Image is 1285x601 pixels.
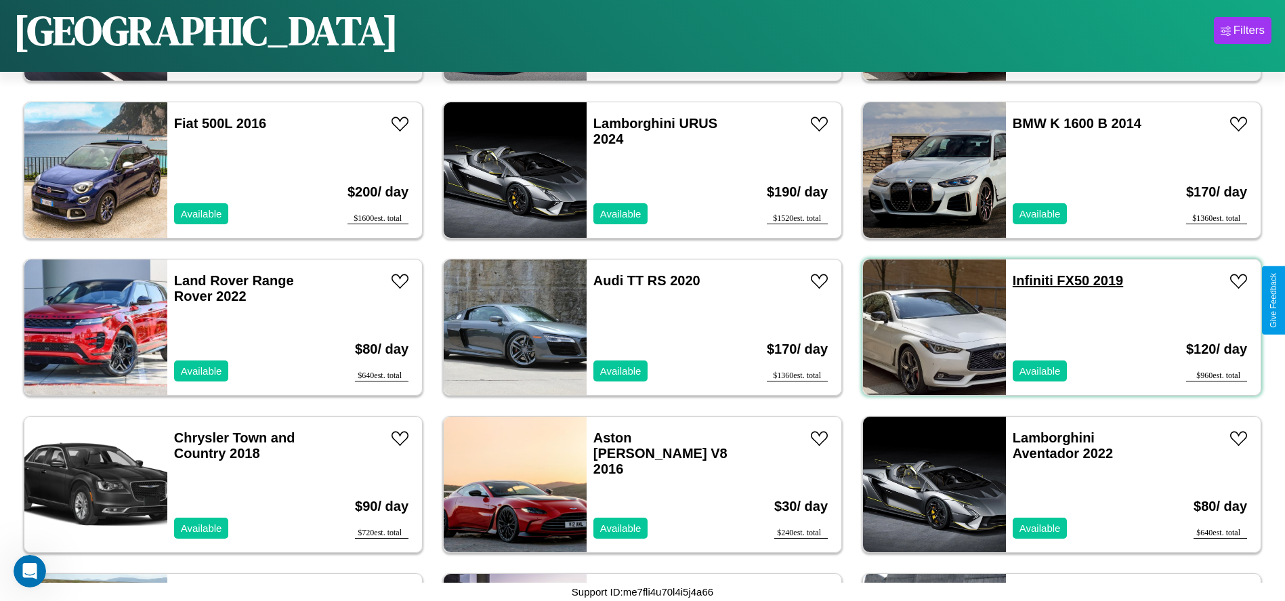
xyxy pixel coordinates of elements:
[593,273,700,288] a: Audi TT RS 2020
[1019,205,1061,223] p: Available
[767,328,828,371] h3: $ 170 / day
[1186,371,1247,381] div: $ 960 est. total
[347,213,408,224] div: $ 1600 est. total
[355,528,408,539] div: $ 720 est. total
[181,519,222,537] p: Available
[767,213,828,224] div: $ 1520 est. total
[1186,328,1247,371] h3: $ 120 / day
[347,171,408,213] h3: $ 200 / day
[767,371,828,381] div: $ 1360 est. total
[181,205,222,223] p: Available
[593,116,717,146] a: Lamborghini URUS 2024
[355,371,408,381] div: $ 640 est. total
[593,430,728,476] a: Aston [PERSON_NAME] V8 2016
[1013,116,1141,131] a: BMW K 1600 B 2014
[1019,362,1061,380] p: Available
[355,485,408,528] h3: $ 90 / day
[1194,528,1247,539] div: $ 640 est. total
[1186,171,1247,213] h3: $ 170 / day
[1269,273,1278,328] div: Give Feedback
[774,485,828,528] h3: $ 30 / day
[1214,17,1271,44] button: Filters
[1019,519,1061,537] p: Available
[14,555,46,587] iframe: Intercom live chat
[767,171,828,213] h3: $ 190 / day
[600,362,641,380] p: Available
[181,362,222,380] p: Available
[1234,24,1265,37] div: Filters
[174,273,294,304] a: Land Rover Range Rover 2022
[14,3,398,58] h1: [GEOGRAPHIC_DATA]
[600,205,641,223] p: Available
[572,583,713,601] p: Support ID: me7fli4u70l4i5j4a66
[355,328,408,371] h3: $ 80 / day
[174,116,266,131] a: Fiat 500L 2016
[1013,430,1113,461] a: Lamborghini Aventador 2022
[774,528,828,539] div: $ 240 est. total
[600,519,641,537] p: Available
[1194,485,1247,528] h3: $ 80 / day
[1186,213,1247,224] div: $ 1360 est. total
[174,430,295,461] a: Chrysler Town and Country 2018
[1013,273,1123,288] a: Infiniti FX50 2019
